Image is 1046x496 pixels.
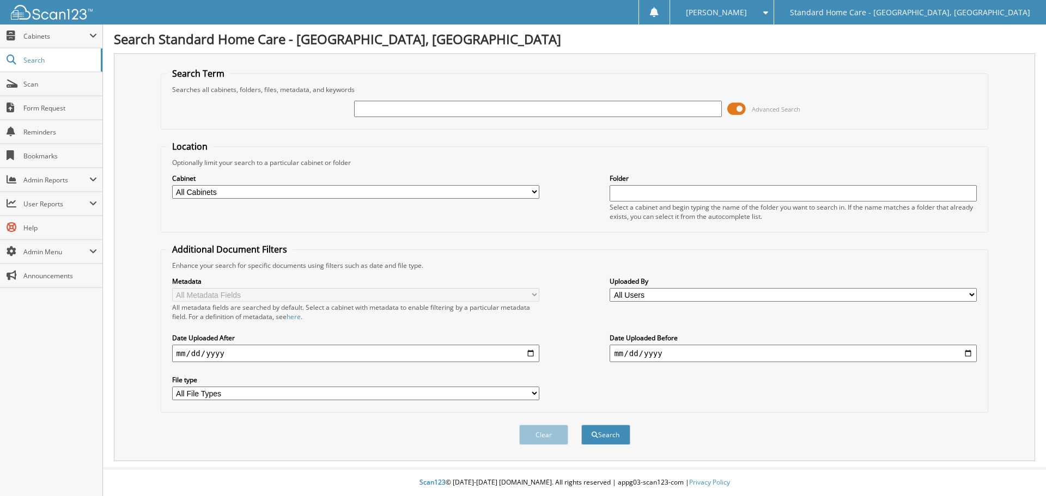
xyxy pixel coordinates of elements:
[167,140,213,152] legend: Location
[419,477,446,487] span: Scan123
[167,243,293,255] legend: Additional Document Filters
[23,151,97,161] span: Bookmarks
[23,271,97,280] span: Announcements
[172,345,539,362] input: start
[23,56,95,65] span: Search
[581,425,630,445] button: Search
[23,175,89,185] span: Admin Reports
[114,30,1035,48] h1: Search Standard Home Care - [GEOGRAPHIC_DATA], [GEOGRAPHIC_DATA]
[689,477,730,487] a: Privacy Policy
[23,199,89,209] span: User Reports
[167,85,983,94] div: Searches all cabinets, folders, files, metadata, and keywords
[23,223,97,232] span: Help
[23,32,89,41] span: Cabinets
[752,105,800,113] span: Advanced Search
[23,247,89,256] span: Admin Menu
[103,469,1046,496] div: © [DATE]-[DATE] [DOMAIN_NAME]. All rights reserved | appg03-scan123-com |
[519,425,568,445] button: Clear
[610,345,977,362] input: end
[172,375,539,384] label: File type
[790,9,1030,16] span: Standard Home Care - [GEOGRAPHIC_DATA], [GEOGRAPHIC_DATA]
[686,9,747,16] span: [PERSON_NAME]
[23,127,97,137] span: Reminders
[610,203,977,221] div: Select a cabinet and begin typing the name of the folder you want to search in. If the name match...
[172,333,539,342] label: Date Uploaded After
[167,158,983,167] div: Optionally limit your search to a particular cabinet or folder
[23,79,97,89] span: Scan
[610,333,977,342] label: Date Uploaded Before
[172,303,539,321] div: All metadata fields are searched by default. Select a cabinet with metadata to enable filtering b...
[11,5,93,20] img: scan123-logo-white.svg
[610,277,977,286] label: Uploaded By
[610,174,977,183] label: Folder
[172,174,539,183] label: Cabinet
[23,103,97,113] span: Form Request
[172,277,539,286] label: Metadata
[167,68,230,79] legend: Search Term
[167,261,983,270] div: Enhance your search for specific documents using filters such as date and file type.
[287,312,301,321] a: here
